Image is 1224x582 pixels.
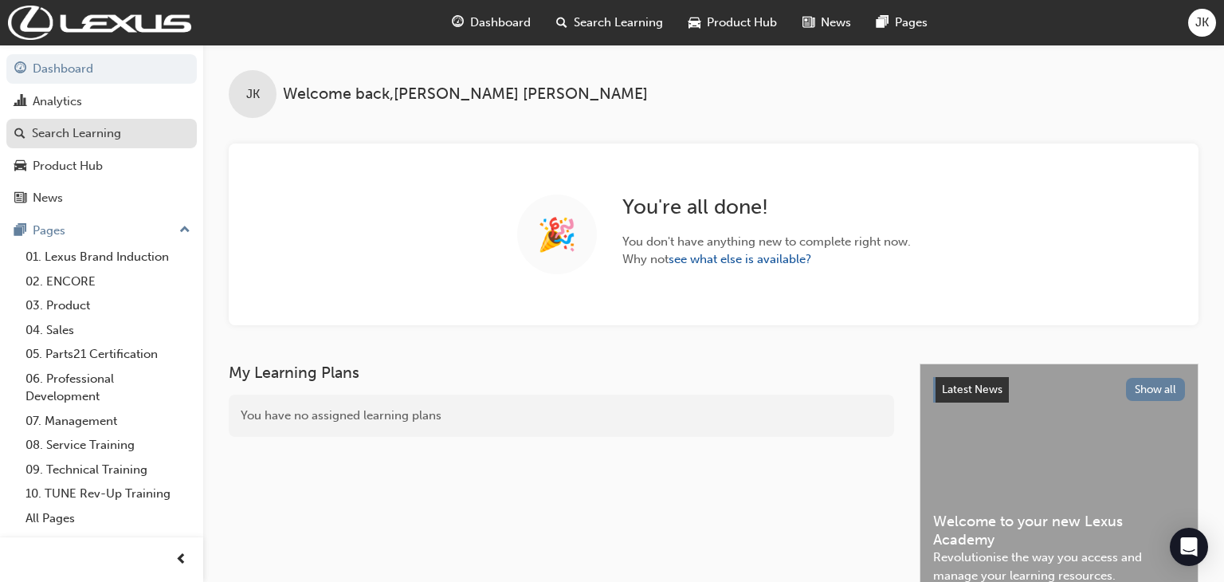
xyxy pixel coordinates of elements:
span: chart-icon [14,95,26,109]
div: Open Intercom Messenger [1170,528,1208,566]
span: JK [246,85,260,104]
a: 07. Management [19,409,197,434]
div: Product Hub [33,157,103,175]
a: 03. Product [19,293,197,318]
a: search-iconSearch Learning [543,6,676,39]
a: 10. TUNE Rev-Up Training [19,482,197,506]
span: Pages [895,14,928,32]
a: 06. Professional Development [19,367,197,409]
h2: You ' re all done! [622,195,911,220]
span: JK [1195,14,1209,32]
span: car-icon [14,159,26,174]
span: news-icon [14,191,26,206]
span: up-icon [179,220,190,241]
a: pages-iconPages [864,6,940,39]
span: Dashboard [470,14,531,32]
a: Search Learning [6,119,197,148]
span: prev-icon [175,550,187,570]
span: Product Hub [707,14,777,32]
span: News [821,14,851,32]
a: Dashboard [6,54,197,84]
span: Latest News [942,383,1002,396]
a: Latest NewsShow all [933,377,1185,403]
a: All Pages [19,506,197,531]
div: Analytics [33,92,82,111]
a: car-iconProduct Hub [676,6,790,39]
h3: My Learning Plans [229,364,894,382]
button: Pages [6,216,197,246]
span: You don ' t have anything new to complete right now. [622,233,911,251]
span: guage-icon [452,13,464,33]
a: Product Hub [6,151,197,181]
span: car-icon [688,13,700,33]
a: 09. Technical Training [19,458,197,482]
div: News [33,189,63,207]
div: Pages [33,222,65,240]
span: Why not [622,250,911,269]
span: search-icon [14,127,25,141]
span: news-icon [802,13,814,33]
span: pages-icon [877,13,889,33]
a: 05. Parts21 Certification [19,342,197,367]
span: Welcome back , [PERSON_NAME] [PERSON_NAME] [283,85,648,104]
a: 08. Service Training [19,433,197,458]
a: News [6,183,197,213]
a: guage-iconDashboard [439,6,543,39]
button: Show all [1126,378,1186,401]
img: Trak [8,6,191,40]
a: 02. ENCORE [19,269,197,294]
span: guage-icon [14,62,26,77]
a: see what else is available? [669,252,811,266]
button: DashboardAnalyticsSearch LearningProduct HubNews [6,51,197,216]
button: JK [1188,9,1216,37]
span: pages-icon [14,224,26,238]
a: 04. Sales [19,318,197,343]
a: 01. Lexus Brand Induction [19,245,197,269]
div: You have no assigned learning plans [229,395,894,437]
a: Analytics [6,87,197,116]
span: 🎉 [537,226,577,244]
a: news-iconNews [790,6,864,39]
span: search-icon [556,13,567,33]
span: Search Learning [574,14,663,32]
span: Welcome to your new Lexus Academy [933,513,1185,549]
div: Search Learning [32,124,121,143]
